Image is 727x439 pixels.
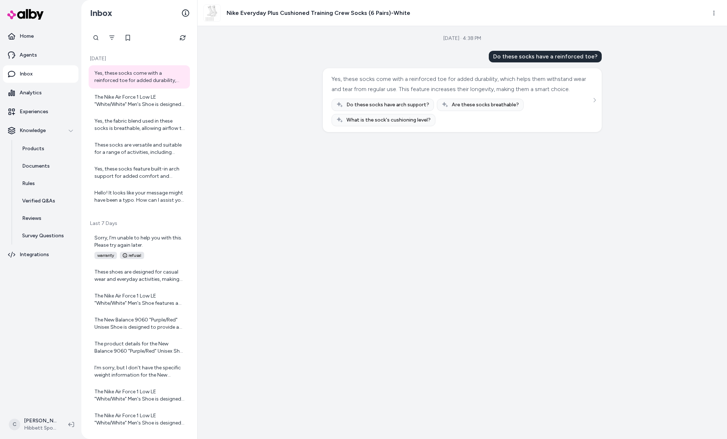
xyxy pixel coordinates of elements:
p: Survey Questions [22,232,64,239]
p: [PERSON_NAME] [24,417,57,424]
a: Reviews [15,210,78,227]
a: Hello! It looks like your message might have been a typo. How can I assist you [DATE]? Are you in... [89,185,190,208]
h2: Inbox [90,8,112,19]
a: Rules [15,175,78,192]
a: Products [15,140,78,157]
button: Refresh [175,30,190,45]
a: Yes, the fabric blend used in these socks is breathable, allowing airflow to keep your feet cool ... [89,113,190,136]
div: Yes, these socks feature built-in arch support for added comfort and stability during your workou... [94,165,186,180]
div: The product details for the New Balance 9060 "Purple/Red" Unisex Shoe do not include the weight i... [94,340,186,355]
a: Yes, these socks feature built-in arch support for added comfort and stability during your workou... [89,161,190,184]
a: Home [3,28,78,45]
span: refusal [120,252,144,259]
span: What is the sock's cushioning level? [346,116,431,124]
span: Hibbett Sports [24,424,57,432]
a: Integrations [3,246,78,263]
div: [DATE] · 4:38 PM [443,35,481,42]
div: Sorry, I'm unable to help you with this. Please try again later. [94,234,186,249]
a: The Nike Air Force 1 Low LE "White/White" Men's Shoe features a durable leather and textile upper... [89,288,190,311]
p: Reviews [22,215,41,222]
a: Agents [3,46,78,64]
p: Rules [22,180,35,187]
a: Survey Questions [15,227,78,245]
div: The Nike Air Force 1 Low LE "White/White" Men's Shoe is designed with several features that contr... [94,94,186,108]
img: alby Logo [7,9,44,20]
button: C[PERSON_NAME]Hibbett Sports [4,413,62,436]
span: C [9,419,20,430]
p: [DATE] [89,55,190,62]
a: The Nike Air Force 1 Low LE "White/White" Men's Shoe is designed with several features that contr... [89,89,190,112]
h3: Nike Everyday Plus Cushioned Training Crew Socks (6 Pairs)-White [227,9,410,17]
a: The Nike Air Force 1 Low LE "White/White" Men's Shoe is designed with a classic leather upper, wh... [89,408,190,431]
a: The product details for the New Balance 9060 "Purple/Red" Unisex Shoe do not include the weight i... [89,336,190,359]
a: Experiences [3,103,78,120]
a: Analytics [3,84,78,102]
a: I'm sorry, but I don't have the specific weight information for the New Balance 9060 "Purple/Red"... [89,360,190,383]
div: I'm sorry, but I don't have the specific weight information for the New Balance 9060 "Purple/Red"... [94,364,186,379]
p: Integrations [20,251,49,258]
div: The Nike Air Force 1 Low LE "White/White" Men's Shoe features a durable leather and textile upper... [94,292,186,307]
span: Do these socks have arch support? [346,101,429,108]
a: The New Balance 9060 "Purple/Red" Unisex Shoe is designed to provide a comfortable fit, which typ... [89,312,190,335]
div: These shoes are designed for casual wear and everyday activities, making them great for both styl... [94,268,186,283]
p: Experiences [20,108,48,115]
p: Documents [22,163,50,170]
p: Inbox [20,70,33,78]
a: Sorry, I'm unable to help you with this. Please try again later.warrantyrefusal [89,230,190,263]
span: warranty [94,252,117,259]
div: Do these socks have a reinforced toe? [489,51,602,62]
a: Yes, these socks come with a reinforced toe for added durability, which helps them withstand wear... [89,65,190,89]
div: The Nike Air Force 1 Low LE "White/White" Men's Shoe is designed with a classic leather upper, wh... [94,412,186,427]
button: Knowledge [3,122,78,139]
p: Knowledge [20,127,46,134]
span: Are these socks breathable? [452,101,519,108]
a: Documents [15,157,78,175]
div: The Nike Air Force 1 Low LE "White/White" Men's Shoe is designed with comfort in mind for all-day... [94,388,186,403]
p: Verified Q&As [22,197,55,205]
p: Home [20,33,34,40]
a: Verified Q&As [15,192,78,210]
div: Yes, these socks come with a reinforced toe for added durability, which helps them withstand wear... [332,74,591,94]
div: These socks are versatile and suitable for a range of activities, including training, running, an... [94,141,186,156]
p: Agents [20,52,37,59]
img: Nike%20Everyday%20Plus%20Cushioned%20Training%20Crew%20Socks%20(6%20Pairs)-White-1000 [204,5,220,21]
button: See more [590,96,599,104]
div: Yes, these socks come with a reinforced toe for added durability, which helps them withstand wear... [94,70,186,84]
a: These socks are versatile and suitable for a range of activities, including training, running, an... [89,137,190,160]
a: The Nike Air Force 1 Low LE "White/White" Men's Shoe is designed with comfort in mind for all-day... [89,384,190,407]
p: Products [22,145,44,152]
div: Yes, the fabric blend used in these socks is breathable, allowing airflow to keep your feet cool ... [94,118,186,132]
p: Analytics [20,89,42,97]
button: Filter [105,30,119,45]
a: Inbox [3,65,78,83]
div: The New Balance 9060 "Purple/Red" Unisex Shoe is designed to provide a comfortable fit, which typ... [94,316,186,331]
a: These shoes are designed for casual wear and everyday activities, making them great for both styl... [89,264,190,287]
div: Hello! It looks like your message might have been a typo. How can I assist you [DATE]? Are you in... [94,189,186,204]
p: Last 7 Days [89,220,190,227]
